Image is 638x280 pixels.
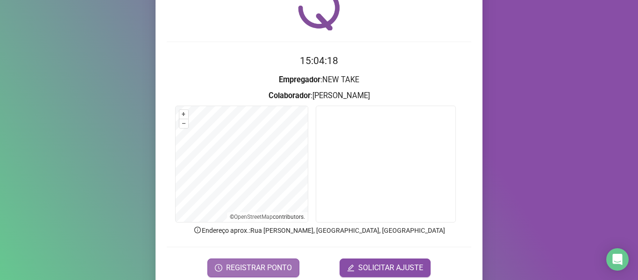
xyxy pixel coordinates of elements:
h3: : [PERSON_NAME] [167,90,471,102]
p: Endereço aprox. : Rua [PERSON_NAME], [GEOGRAPHIC_DATA], [GEOGRAPHIC_DATA] [167,225,471,236]
strong: Empregador [279,75,320,84]
button: editSOLICITAR AJUSTE [340,258,431,277]
span: edit [347,264,354,272]
span: info-circle [193,226,202,234]
a: OpenStreetMap [234,214,273,220]
span: REGISTRAR PONTO [226,262,292,273]
div: Open Intercom Messenger [606,248,629,271]
strong: Colaborador [269,91,311,100]
button: REGISTRAR PONTO [207,258,299,277]
h3: : NEW TAKE [167,74,471,86]
time: 15:04:18 [300,55,338,66]
li: © contributors. [230,214,305,220]
span: SOLICITAR AJUSTE [358,262,423,273]
button: + [179,110,188,119]
button: – [179,119,188,128]
span: clock-circle [215,264,222,272]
